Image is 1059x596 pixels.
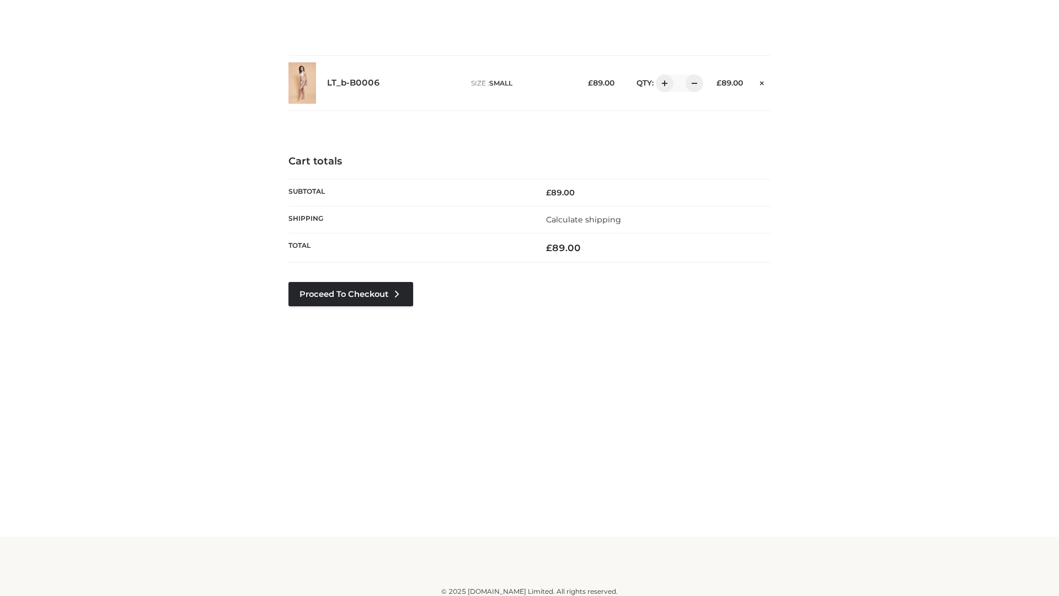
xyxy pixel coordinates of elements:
bdi: 89.00 [588,78,614,87]
span: £ [546,242,552,253]
bdi: 89.00 [546,242,581,253]
div: QTY: [625,74,699,92]
a: Calculate shipping [546,215,621,225]
span: £ [546,188,551,198]
th: Subtotal [288,179,529,206]
th: Shipping [288,206,529,233]
p: size : [471,78,571,88]
img: LT_b-B0006 - SMALL [288,62,316,104]
th: Total [288,233,529,263]
bdi: 89.00 [716,78,743,87]
a: Proceed to Checkout [288,282,413,306]
span: £ [588,78,593,87]
a: LT_b-B0006 [327,78,380,88]
bdi: 89.00 [546,188,575,198]
h4: Cart totals [288,156,771,168]
span: SMALL [489,79,512,87]
span: £ [716,78,721,87]
a: Remove this item [754,74,771,89]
